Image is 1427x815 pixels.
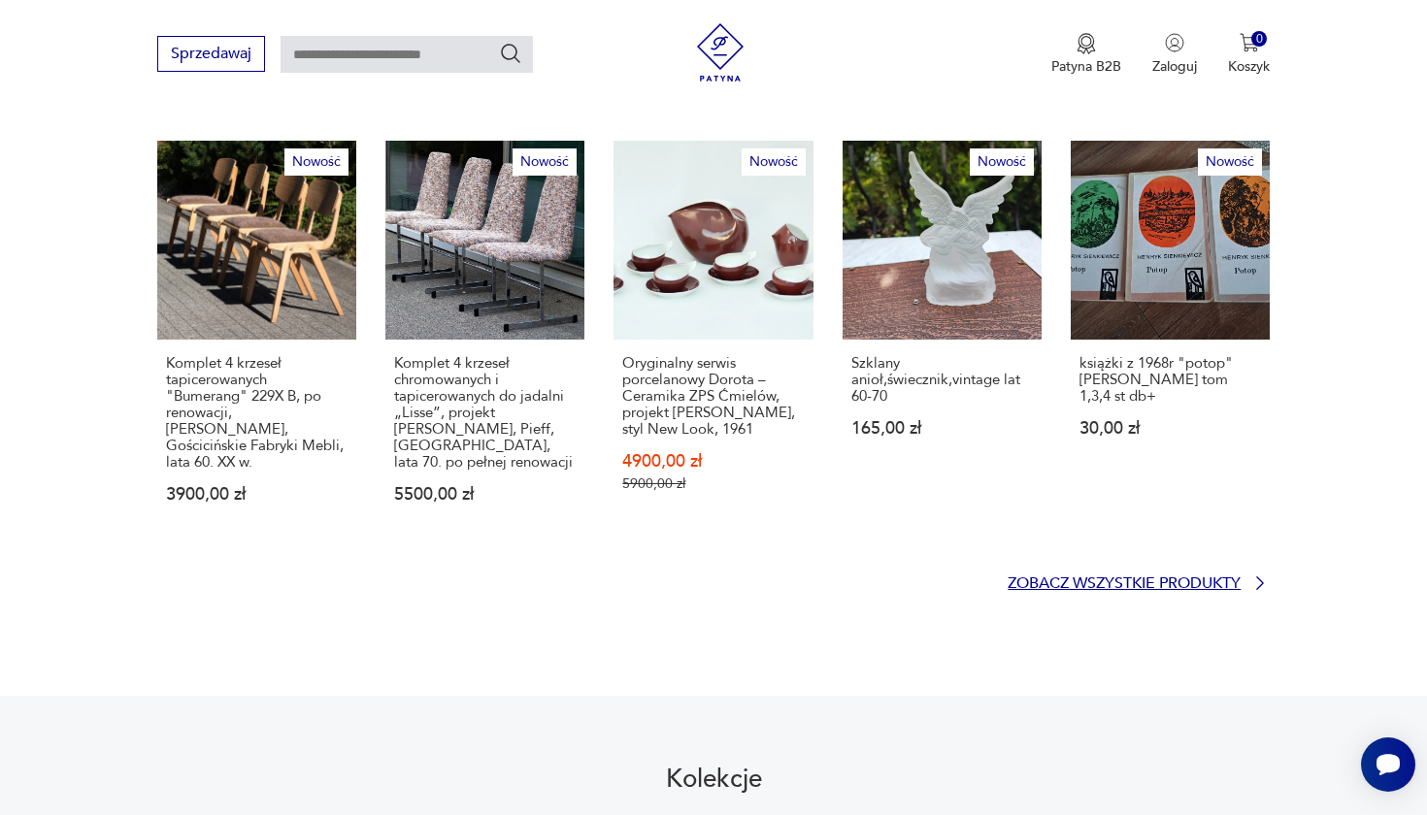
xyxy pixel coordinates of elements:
[622,453,804,470] p: 4900,00 zł
[622,475,804,492] p: 5900,00 zł
[1051,57,1121,76] p: Patyna B2B
[1165,33,1184,52] img: Ikonka użytkownika
[614,141,813,540] a: NowośćOryginalny serwis porcelanowy Dorota – Ceramika ZPS Ćmielów, projekt Lubomir Tomaszewski, s...
[1361,737,1415,792] iframe: Smartsupp widget button
[851,420,1033,437] p: 165,00 zł
[166,355,348,471] p: Komplet 4 krzeseł tapicerowanych "Bumerang" 229X B, po renowacji, [PERSON_NAME], Gościcińskie Fab...
[385,141,584,540] a: NowośćKomplet 4 krzeseł chromowanych i tapicerowanych do jadalni „Lisse”, projekt Teda Batesa, Pi...
[1079,355,1261,405] p: książki z 1968r "potop" [PERSON_NAME] tom 1,3,4 st db+
[1071,141,1270,540] a: Nowośćksiążki z 1968r "potop" Henryk Sienkiewicz tom 1,3,4 st db+książki z 1968r "potop" [PERSON_...
[1152,57,1197,76] p: Zaloguj
[1251,31,1268,48] div: 0
[499,42,522,65] button: Szukaj
[1008,577,1241,590] p: Zobacz wszystkie produkty
[691,23,749,81] img: Patyna - sklep z meblami i dekoracjami vintage
[394,355,576,471] p: Komplet 4 krzeseł chromowanych i tapicerowanych do jadalni „Lisse”, projekt [PERSON_NAME], Pieff,...
[394,486,576,503] p: 5500,00 zł
[157,36,265,72] button: Sprzedawaj
[1077,33,1096,54] img: Ikona medalu
[1008,573,1270,593] a: Zobacz wszystkie produkty
[851,355,1033,405] p: Szklany anioł,świecznik,vintage lat 60-70
[157,49,265,62] a: Sprzedawaj
[666,767,762,791] h2: Kolekcje
[1051,33,1121,76] a: Ikona medaluPatyna B2B
[1051,33,1121,76] button: Patyna B2B
[157,141,356,540] a: NowośćKomplet 4 krzeseł tapicerowanych "Bumerang" 229X B, po renowacji, R.Kulm, Gościcińskie Fabr...
[1152,33,1197,76] button: Zaloguj
[166,486,348,503] p: 3900,00 zł
[1228,57,1270,76] p: Koszyk
[622,355,804,438] p: Oryginalny serwis porcelanowy Dorota – Ceramika ZPS Ćmielów, projekt [PERSON_NAME], styl New Look...
[843,141,1042,540] a: NowośćSzklany anioł,świecznik,vintage lat 60-70Szklany anioł,świecznik,vintage lat 60-70165,00 zł
[1240,33,1259,52] img: Ikona koszyka
[1228,33,1270,76] button: 0Koszyk
[1079,420,1261,437] p: 30,00 zł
